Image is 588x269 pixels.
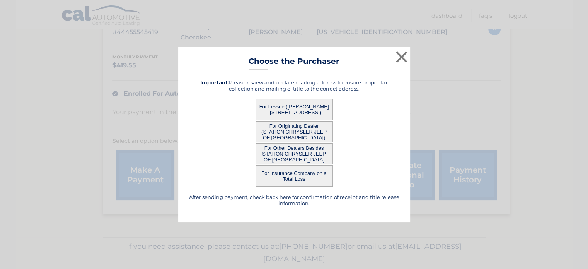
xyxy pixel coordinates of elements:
[394,49,409,65] button: ×
[188,79,401,92] h5: Please review and update mailing address to ensure proper tax collection and mailing of title to ...
[256,121,333,142] button: For Originating Dealer (STATION CHRYSLER JEEP OF [GEOGRAPHIC_DATA])
[256,165,333,187] button: For Insurance Company on a Total Loss
[256,143,333,164] button: For Other Dealers Besides STATION CHRYSLER JEEP OF [GEOGRAPHIC_DATA]
[256,99,333,120] button: For Lessee ([PERSON_NAME] - [STREET_ADDRESS])
[249,57,339,70] h3: Choose the Purchaser
[188,194,401,206] h5: After sending payment, check back here for confirmation of receipt and title release information.
[200,79,229,86] strong: Important:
